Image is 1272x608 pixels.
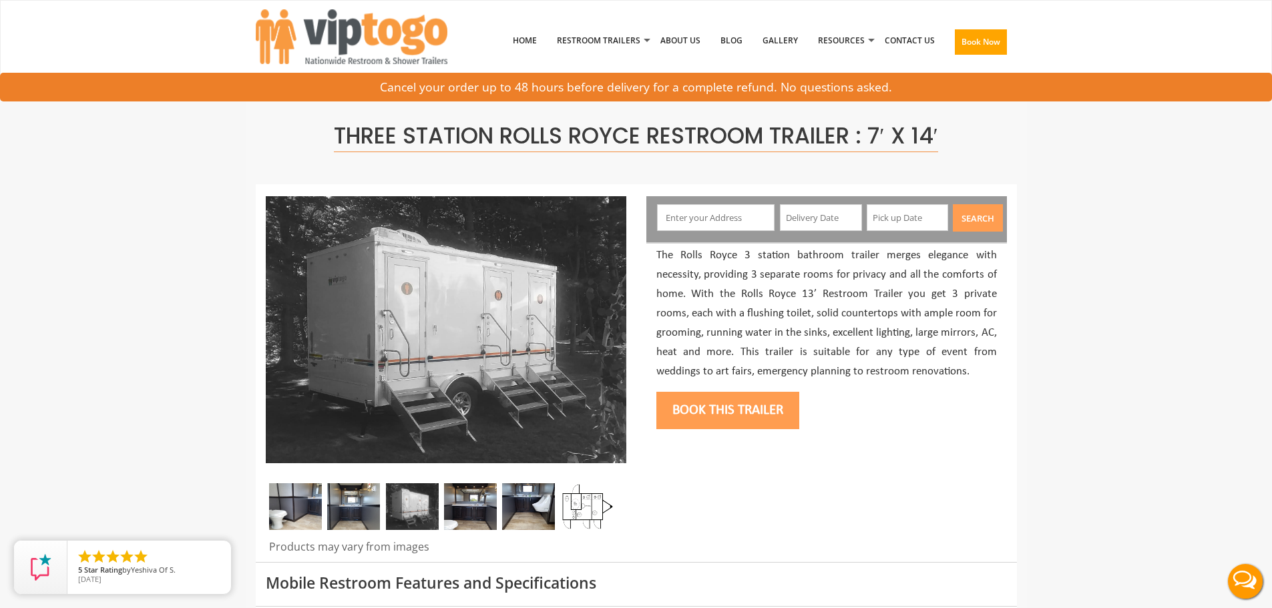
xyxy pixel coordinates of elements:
span: 5 [78,565,82,575]
button: Book this trailer [656,392,799,429]
span: by [78,566,220,575]
button: Live Chat [1219,555,1272,608]
img: Floor Plan of 3 station restroom with sink and toilet [561,483,614,530]
a: About Us [650,6,710,75]
a: Restroom Trailers [547,6,650,75]
a: Blog [710,6,753,75]
span: Yeshiva Of S. [131,565,176,575]
li:  [133,549,149,565]
img: Zoomed out full inside view of restroom station with a stall, a mirror and a sink [444,483,497,530]
img: A close view of inside of a station with a stall, mirror and cabinets [269,483,322,530]
img: Review Rating [27,554,54,581]
li:  [77,549,93,565]
input: Pick up Date [867,204,949,231]
li:  [91,549,107,565]
img: Zoomed out inside view of male restroom station with a mirror, a urinal and a sink [502,483,555,530]
a: Book Now [945,6,1017,83]
span: Star Rating [84,565,122,575]
p: The Rolls Royce 3 station bathroom trailer merges elegance with necessity, providing 3 separate r... [656,246,997,381]
input: Delivery Date [780,204,862,231]
h3: Mobile Restroom Features and Specifications [266,575,1007,591]
input: Enter your Address [657,204,775,231]
li:  [105,549,121,565]
li:  [119,549,135,565]
img: Zoomed out inside view of restroom station with a mirror and sink [327,483,380,530]
a: Contact Us [875,6,945,75]
span: Three Station Rolls Royce Restroom Trailer : 7′ x 14′ [334,120,937,152]
img: Side view of three station restroom trailer with three separate doors with signs [266,196,626,463]
a: Gallery [753,6,808,75]
button: Book Now [955,29,1007,55]
span: [DATE] [78,574,101,584]
button: Search [953,204,1003,232]
img: Side view of three station restroom trailer with three separate doors with signs [386,483,439,530]
img: VIPTOGO [256,9,447,64]
a: Resources [808,6,875,75]
div: Products may vary from images [266,539,626,562]
a: Home [503,6,547,75]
